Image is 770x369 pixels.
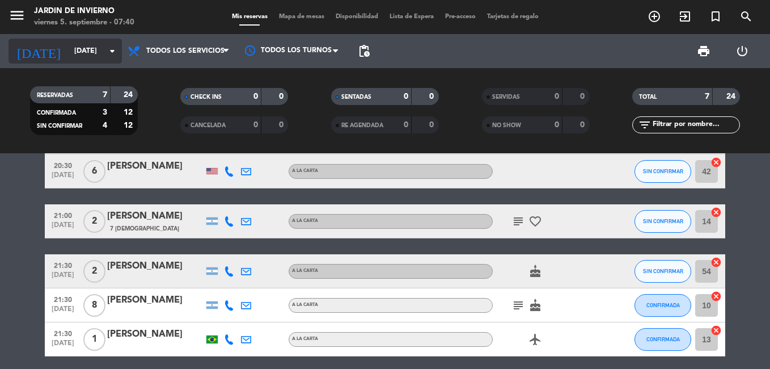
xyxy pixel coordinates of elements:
[710,207,722,218] i: cancel
[710,257,722,268] i: cancel
[528,215,542,228] i: favorite_border
[528,265,542,278] i: cake
[49,258,77,271] span: 21:30
[124,108,135,116] strong: 12
[279,93,286,100] strong: 0
[49,305,77,318] span: [DATE]
[49,221,77,234] span: [DATE]
[279,121,286,129] strong: 0
[110,224,179,233] span: 7 [DEMOGRAPHIC_DATA]
[146,47,225,55] span: Todos los servicios
[634,210,691,233] button: SIN CONFIRMAR
[555,121,559,129] strong: 0
[37,123,82,129] span: SIN CONFIRMAR
[34,17,134,28] div: viernes 5. septiembre - 07:40
[439,14,481,20] span: Pre-acceso
[49,339,77,353] span: [DATE]
[37,93,73,98] span: RESERVADAS
[638,118,651,132] i: filter_list
[9,39,69,64] i: [DATE]
[580,121,587,129] strong: 0
[124,91,135,99] strong: 24
[555,93,559,100] strong: 0
[107,159,204,174] div: [PERSON_NAME]
[643,218,683,224] span: SIN CONFIRMAR
[528,299,542,312] i: cake
[739,10,753,23] i: search
[103,121,107,129] strong: 4
[292,219,318,223] span: A LA CARTA
[49,292,77,305] span: 21:30
[710,325,722,336] i: cancel
[292,169,318,173] span: A LA CARTA
[384,14,439,20] span: Lista de Espera
[705,93,709,100] strong: 7
[634,160,691,183] button: SIN CONFIRMAR
[83,160,105,183] span: 6
[651,119,739,131] input: Filtrar por nombre...
[511,299,525,312] i: subject
[191,123,226,128] span: CANCELADA
[735,44,749,58] i: power_settings_new
[710,157,722,168] i: cancel
[107,293,204,308] div: [PERSON_NAME]
[429,121,436,129] strong: 0
[710,291,722,302] i: cancel
[648,10,661,23] i: add_circle_outline
[643,268,683,274] span: SIN CONFIRMAR
[105,44,119,58] i: arrow_drop_down
[404,121,408,129] strong: 0
[124,121,135,129] strong: 12
[34,6,134,17] div: JARDIN DE INVIERNO
[107,209,204,224] div: [PERSON_NAME]
[639,94,657,100] span: TOTAL
[83,210,105,233] span: 2
[646,302,680,308] span: CONFIRMADA
[103,91,107,99] strong: 7
[634,294,691,317] button: CONFIRMADA
[429,93,436,100] strong: 0
[404,93,408,100] strong: 0
[511,215,525,228] i: subject
[492,94,520,100] span: SERVIDAS
[492,123,521,128] span: NO SHOW
[253,93,258,100] strong: 0
[49,326,77,339] span: 21:30
[292,269,318,273] span: A LA CARTA
[341,94,371,100] span: SENTADAS
[643,168,683,174] span: SIN CONFIRMAR
[646,336,680,342] span: CONFIRMADA
[528,333,542,346] i: airplanemode_active
[330,14,384,20] span: Disponibilidad
[107,327,204,342] div: [PERSON_NAME]
[273,14,330,20] span: Mapa de mesas
[341,123,383,128] span: RE AGENDADA
[107,259,204,274] div: [PERSON_NAME]
[580,93,587,100] strong: 0
[292,303,318,307] span: A LA CARTA
[49,171,77,184] span: [DATE]
[678,10,692,23] i: exit_to_app
[83,260,105,283] span: 2
[83,328,105,351] span: 1
[357,44,371,58] span: pending_actions
[9,7,26,24] i: menu
[191,94,222,100] span: CHECK INS
[634,260,691,283] button: SIN CONFIRMAR
[726,93,738,100] strong: 24
[292,337,318,341] span: A LA CARTA
[723,34,761,68] div: LOG OUT
[103,108,107,116] strong: 3
[253,121,258,129] strong: 0
[226,14,273,20] span: Mis reservas
[481,14,544,20] span: Tarjetas de regalo
[9,7,26,28] button: menu
[49,271,77,284] span: [DATE]
[83,294,105,317] span: 8
[49,208,77,221] span: 21:00
[709,10,722,23] i: turned_in_not
[697,44,710,58] span: print
[37,110,76,116] span: CONFIRMADA
[634,328,691,351] button: CONFIRMADA
[49,158,77,171] span: 20:30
